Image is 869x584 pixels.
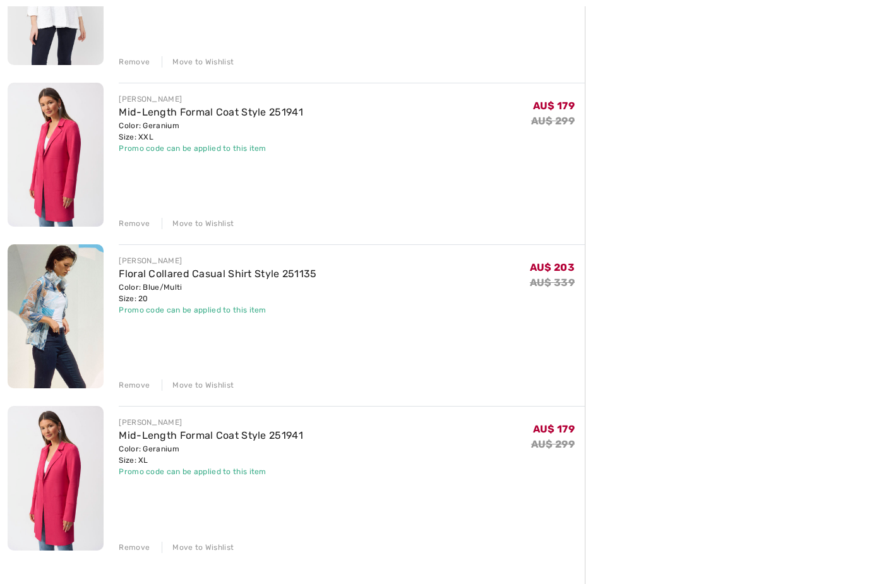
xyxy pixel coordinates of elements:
[119,429,303,441] a: Mid-Length Formal Coat Style 251941
[119,106,303,118] a: Mid-Length Formal Coat Style 251941
[119,417,303,428] div: [PERSON_NAME]
[119,379,150,391] div: Remove
[8,406,104,550] img: Mid-Length Formal Coat Style 251941
[162,379,234,391] div: Move to Wishlist
[162,56,234,68] div: Move to Wishlist
[8,83,104,227] img: Mid-Length Formal Coat Style 251941
[119,466,303,477] div: Promo code can be applied to this item
[531,115,575,127] s: AU$ 299
[119,542,150,553] div: Remove
[119,93,303,105] div: [PERSON_NAME]
[533,100,575,112] span: AU$ 179
[162,542,234,553] div: Move to Wishlist
[119,304,316,316] div: Promo code can be applied to this item
[162,218,234,229] div: Move to Wishlist
[119,218,150,229] div: Remove
[8,244,104,388] img: Floral Collared Casual Shirt Style 251135
[119,282,316,304] div: Color: Blue/Multi Size: 20
[530,277,575,289] s: AU$ 339
[533,423,575,435] span: AU$ 179
[119,120,303,143] div: Color: Geranium Size: XXL
[119,255,316,266] div: [PERSON_NAME]
[119,56,150,68] div: Remove
[119,143,303,154] div: Promo code can be applied to this item
[119,443,303,466] div: Color: Geranium Size: XL
[530,261,575,273] span: AU$ 203
[119,268,316,280] a: Floral Collared Casual Shirt Style 251135
[531,438,575,450] s: AU$ 299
